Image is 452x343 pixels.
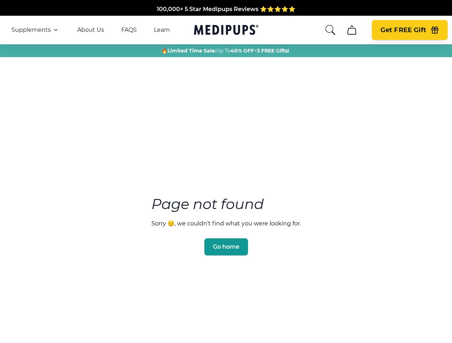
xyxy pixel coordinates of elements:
button: Get FREE Gift [372,20,448,40]
span: 100,000+ 5 Star Medipups Reviews ⭐️⭐️⭐️⭐️⭐️ [157,6,296,13]
h3: Page not found [151,194,301,214]
button: cart [343,21,360,39]
span: Supplements [11,26,51,34]
span: 🔥 Up To + [161,47,289,54]
p: Sorry 😔, we couldn’t find what you were looking for. [151,220,301,227]
span: Go home [213,243,239,250]
a: FAQS [121,26,137,34]
a: About Us [77,26,104,34]
a: Learn [154,26,170,34]
span: Get FREE Gift [380,26,426,34]
a: Medipups [194,23,258,38]
button: search [325,24,336,36]
button: Go home [204,238,248,255]
button: Supplements [11,26,60,34]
